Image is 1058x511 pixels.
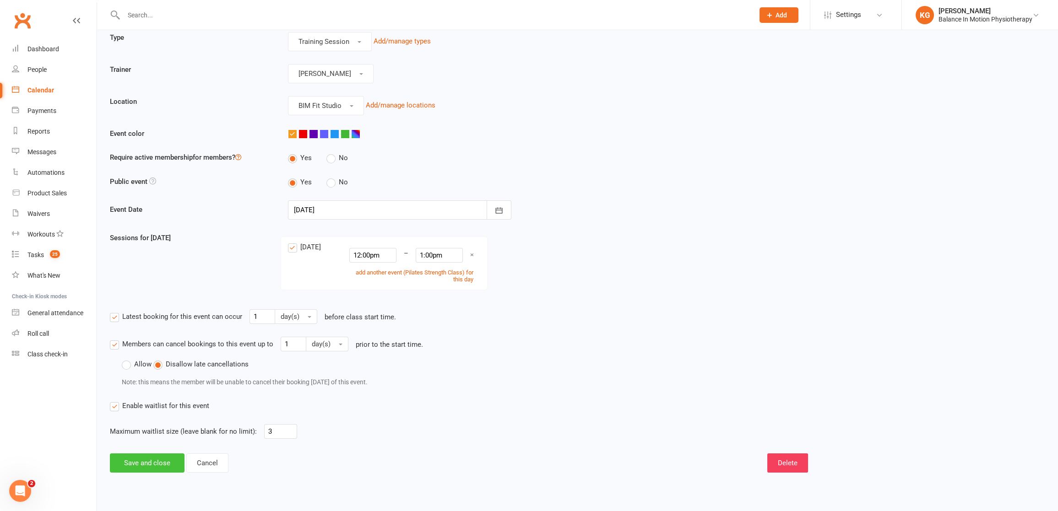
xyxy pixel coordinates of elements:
[9,480,31,502] iframe: Intercom live chat
[300,152,312,162] div: Yes
[281,312,299,321] span: day(s)
[27,107,56,114] div: Payments
[356,338,423,350] div: prior to the start time.
[767,453,808,473] button: Delete
[298,70,351,78] span: [PERSON_NAME]
[27,169,65,176] div: Automations
[122,400,209,410] div: Enable waitlist for this event
[12,224,97,245] a: Workouts
[312,340,331,348] span: day(s)
[103,32,281,43] label: Type
[300,242,321,251] div: [DATE]
[12,303,97,323] a: General attendance kiosk mode
[50,250,60,258] span: 25
[110,426,257,437] div: Maximum waitlist size (leave blank for no limit):
[103,232,281,243] label: Sessions for [DATE]
[103,128,281,139] label: Event color
[939,7,1032,15] div: [PERSON_NAME]
[103,152,281,163] label: Require active membership
[300,177,312,186] div: Yes
[122,339,273,348] div: Members can cancel bookings to this event up to
[776,11,787,19] span: Add
[27,86,54,94] div: Calendar
[12,101,97,121] a: Payments
[27,66,47,73] div: People
[298,38,349,46] span: Training Session
[12,204,97,224] a: Waivers
[12,121,97,142] a: Reports
[12,323,97,344] a: Roll call
[275,309,317,324] button: day(s)
[186,453,228,473] button: Cancel
[760,7,798,23] button: Add
[288,64,374,83] button: [PERSON_NAME]
[11,9,34,32] a: Clubworx
[103,64,281,75] label: Trainer
[343,269,480,290] a: add another event (Pilates Strength Class) for this day
[404,248,408,263] div: –
[12,344,97,365] a: Class kiosk mode
[12,265,97,286] a: What's New
[288,96,364,115] button: BIM Fit Studio
[325,311,396,323] div: before class start time.
[27,309,83,317] div: General attendance
[27,148,56,156] div: Messages
[12,80,97,101] a: Calendar
[27,330,49,337] div: Roll call
[27,350,68,358] div: Class check-in
[27,210,50,217] div: Waivers
[916,6,934,24] div: KG
[103,176,281,187] label: Public event
[12,183,97,204] a: Product Sales
[27,251,44,258] div: Tasks
[298,102,342,110] span: BIM Fit Studio
[12,142,97,162] a: Messages
[122,311,242,321] div: Latest booking for this event can occur
[27,128,50,135] div: Reports
[122,359,152,370] label: Allow
[27,231,55,238] div: Workouts
[12,39,97,59] a: Dashboard
[122,377,808,387] div: Note: this means the member will be unable to cancel their booking [DATE] of this event.
[27,272,60,279] div: What's New
[366,101,435,109] a: Add/manage locations
[306,337,348,351] button: day(s)
[339,152,348,162] div: No
[121,9,748,22] input: Search...
[28,480,35,487] span: 2
[12,59,97,80] a: People
[12,245,97,265] a: Tasks 25
[103,96,281,107] label: Location
[110,200,142,215] label: Event Date
[193,153,241,161] span: for members?
[339,177,348,186] div: No
[110,453,184,473] button: Save and close
[153,359,249,370] label: Disallow late cancellations
[27,45,59,53] div: Dashboard
[470,249,474,263] a: ×
[27,189,67,197] div: Product Sales
[836,5,861,25] span: Settings
[939,15,1032,23] div: Balance In Motion Physiotherapy
[374,37,431,45] a: Add/manage types
[12,162,97,183] a: Automations
[288,32,372,51] button: Training Session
